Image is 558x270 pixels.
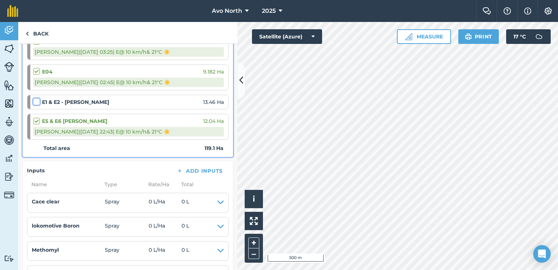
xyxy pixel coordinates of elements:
img: svg+xml;base64,PD94bWwgdmVyc2lvbj0iMS4wIiBlbmNvZGluZz0idXRmLTgiPz4KPCEtLSBHZW5lcmF0b3I6IEFkb2JlIE... [4,190,14,200]
span: 2025 [262,7,276,15]
strong: 119.1 Ha [205,144,223,152]
button: 17 °C [506,29,551,44]
span: 0 L / Ha [149,198,181,208]
strong: E1 & E2 - [PERSON_NAME] [42,98,109,106]
img: svg+xml;base64,PHN2ZyB4bWxucz0iaHR0cDovL3d3dy53My5vcmcvMjAwMC9zdmciIHdpZHRoPSI5IiBoZWlnaHQ9IjI0Ii... [26,29,29,38]
strong: E04 [42,68,53,76]
img: Ruler icon [405,33,412,40]
h4: Cace clear [32,198,105,206]
button: i [245,190,263,208]
span: Avo North [212,7,242,15]
div: [PERSON_NAME] | [DATE] 02:45 | E @ 10 km/h & 21 ° C ☀️ [33,78,224,87]
a: Back [18,22,56,44]
img: fieldmargin Logo [7,5,18,17]
summary: MethomylSpray0 L/Ha0 L [32,246,224,256]
span: 0 L [181,222,189,232]
span: Type [100,180,144,188]
button: Satellite (Azure) [252,29,322,44]
span: i [253,194,255,203]
h4: Inputs [27,166,45,175]
summary: lokomotive BoronSpray0 L/Ha0 L [32,222,224,232]
img: svg+xml;base64,PD94bWwgdmVyc2lvbj0iMS4wIiBlbmNvZGluZz0idXRmLTgiPz4KPCEtLSBHZW5lcmF0b3I6IEFkb2JlIE... [4,25,14,36]
div: [PERSON_NAME] | [DATE] 03:25 | E @ 10 km/h & 21 ° C ☀️ [33,47,224,57]
img: A cog icon [544,7,553,15]
img: svg+xml;base64,PD94bWwgdmVyc2lvbj0iMS4wIiBlbmNvZGluZz0idXRmLTgiPz4KPCEtLSBHZW5lcmF0b3I6IEFkb2JlIE... [532,29,546,44]
span: 17 ° C [513,29,526,44]
img: svg+xml;base64,PD94bWwgdmVyc2lvbj0iMS4wIiBlbmNvZGluZz0idXRmLTgiPz4KPCEtLSBHZW5lcmF0b3I6IEFkb2JlIE... [4,255,14,262]
strong: E5 & E6 [PERSON_NAME] [42,117,107,125]
summary: Cace clearSpray0 L/Ha0 L [32,198,224,208]
img: svg+xml;base64,PHN2ZyB4bWxucz0iaHR0cDovL3d3dy53My5vcmcvMjAwMC9zdmciIHdpZHRoPSI1NiIgaGVpZ2h0PSI2MC... [4,80,14,91]
div: [PERSON_NAME] | [DATE] 22:43 | E @ 10 km/h & 21 ° C ☀️ [33,127,224,136]
span: 0 L / Ha [149,246,181,256]
span: Spray [105,246,149,256]
span: 9.182 Ha [203,68,224,76]
span: Spray [105,222,149,232]
span: 0 L / Ha [149,222,181,232]
button: Add Inputs [171,166,229,176]
button: Measure [397,29,451,44]
img: Two speech bubbles overlapping with the left bubble in the forefront [482,7,491,15]
img: svg+xml;base64,PHN2ZyB4bWxucz0iaHR0cDovL3d3dy53My5vcmcvMjAwMC9zdmciIHdpZHRoPSI1NiIgaGVpZ2h0PSI2MC... [4,43,14,54]
strong: Total area [43,144,70,152]
h4: lokomotive Boron [32,222,105,230]
img: svg+xml;base64,PHN2ZyB4bWxucz0iaHR0cDovL3d3dy53My5vcmcvMjAwMC9zdmciIHdpZHRoPSI1NiIgaGVpZ2h0PSI2MC... [4,98,14,109]
img: Four arrows, one pointing top left, one top right, one bottom right and the last bottom left [250,217,258,225]
img: svg+xml;base64,PHN2ZyB4bWxucz0iaHR0cDovL3d3dy53My5vcmcvMjAwMC9zdmciIHdpZHRoPSIxNyIgaGVpZ2h0PSIxNy... [524,7,531,15]
button: – [248,248,259,259]
div: Open Intercom Messenger [533,245,551,263]
img: svg+xml;base64,PD94bWwgdmVyc2lvbj0iMS4wIiBlbmNvZGluZz0idXRmLTgiPz4KPCEtLSBHZW5lcmF0b3I6IEFkb2JlIE... [4,171,14,182]
span: Rate/ Ha [144,180,177,188]
img: svg+xml;base64,PHN2ZyB4bWxucz0iaHR0cDovL3d3dy53My5vcmcvMjAwMC9zdmciIHdpZHRoPSIxOSIgaGVpZ2h0PSIyNC... [465,32,472,41]
img: svg+xml;base64,PD94bWwgdmVyc2lvbj0iMS4wIiBlbmNvZGluZz0idXRmLTgiPz4KPCEtLSBHZW5lcmF0b3I6IEFkb2JlIE... [4,116,14,127]
span: 0 L [181,246,189,256]
h4: Methomyl [32,246,105,254]
span: 12.04 Ha [203,117,224,125]
span: Spray [105,198,149,208]
img: svg+xml;base64,PD94bWwgdmVyc2lvbj0iMS4wIiBlbmNvZGluZz0idXRmLTgiPz4KPCEtLSBHZW5lcmF0b3I6IEFkb2JlIE... [4,135,14,146]
button: + [248,237,259,248]
span: 13.46 Ha [203,98,224,106]
img: svg+xml;base64,PD94bWwgdmVyc2lvbj0iMS4wIiBlbmNvZGluZz0idXRmLTgiPz4KPCEtLSBHZW5lcmF0b3I6IEFkb2JlIE... [4,62,14,72]
button: Print [458,29,499,44]
span: Total [177,180,194,188]
img: A question mark icon [503,7,512,15]
span: 0 L [181,198,189,208]
span: Name [27,180,100,188]
img: svg+xml;base64,PD94bWwgdmVyc2lvbj0iMS4wIiBlbmNvZGluZz0idXRmLTgiPz4KPCEtLSBHZW5lcmF0b3I6IEFkb2JlIE... [4,153,14,164]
